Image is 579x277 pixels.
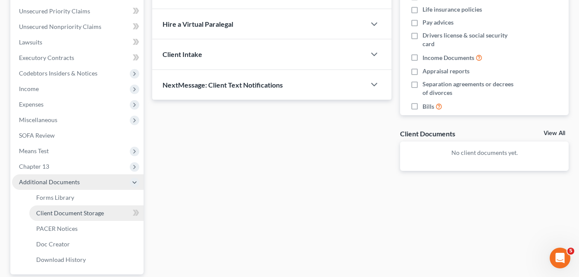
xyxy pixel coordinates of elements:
[567,248,574,255] span: 5
[400,129,455,138] div: Client Documents
[19,7,90,15] span: Unsecured Priority Claims
[12,35,144,50] a: Lawsuits
[12,19,144,35] a: Unsecured Nonpriority Claims
[550,248,570,268] iframe: Intercom live chat
[12,50,144,66] a: Executory Contracts
[423,54,474,62] span: Income Documents
[423,102,434,111] span: Bills
[36,225,78,232] span: PACER Notices
[19,85,39,92] span: Income
[407,148,562,157] p: No client documents yet.
[423,5,482,14] span: Life insurance policies
[36,194,74,201] span: Forms Library
[12,128,144,143] a: SOFA Review
[19,23,101,30] span: Unsecured Nonpriority Claims
[29,252,144,268] a: Download History
[163,81,283,89] span: NextMessage: Client Text Notifications
[29,221,144,236] a: PACER Notices
[19,163,49,170] span: Chapter 13
[19,38,42,46] span: Lawsuits
[19,116,57,123] span: Miscellaneous
[29,205,144,221] a: Client Document Storage
[423,31,519,48] span: Drivers license & social security card
[29,236,144,252] a: Doc Creator
[19,69,97,77] span: Codebtors Insiders & Notices
[36,256,86,263] span: Download History
[19,101,44,108] span: Expenses
[36,240,70,248] span: Doc Creator
[29,190,144,205] a: Forms Library
[36,209,104,217] span: Client Document Storage
[423,67,469,76] span: Appraisal reports
[423,18,454,27] span: Pay advices
[423,80,519,97] span: Separation agreements or decrees of divorces
[19,147,49,154] span: Means Test
[163,50,202,58] span: Client Intake
[19,54,74,61] span: Executory Contracts
[544,130,565,136] a: View All
[19,132,55,139] span: SOFA Review
[12,3,144,19] a: Unsecured Priority Claims
[163,20,233,28] span: Hire a Virtual Paralegal
[19,178,80,186] span: Additional Documents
